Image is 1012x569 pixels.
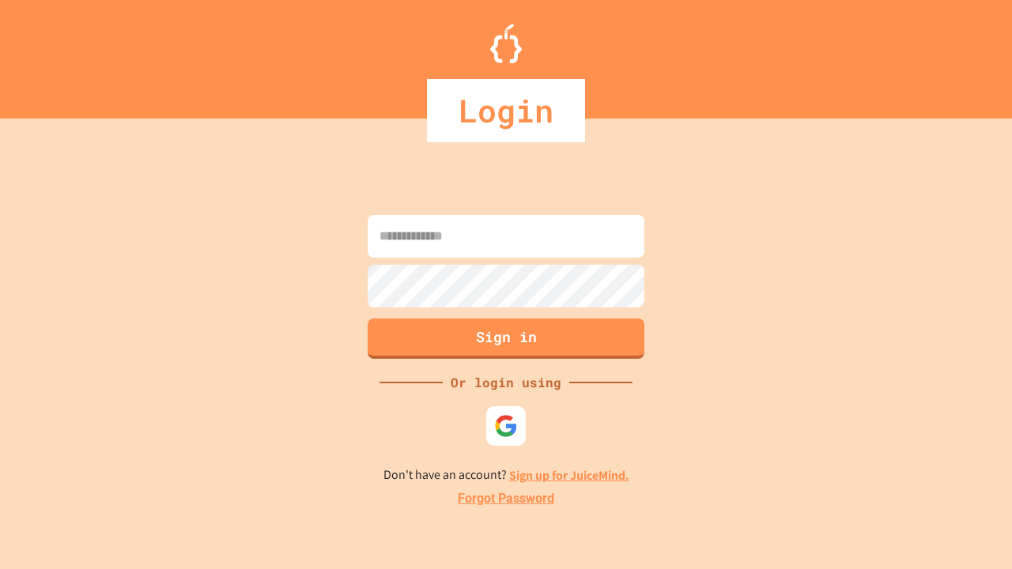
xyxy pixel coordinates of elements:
[494,414,518,438] img: google-icon.svg
[458,489,554,508] a: Forgot Password
[443,373,569,392] div: Or login using
[383,465,629,485] p: Don't have an account?
[509,467,629,484] a: Sign up for JuiceMind.
[427,79,585,142] div: Login
[368,318,644,359] button: Sign in
[490,24,522,63] img: Logo.svg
